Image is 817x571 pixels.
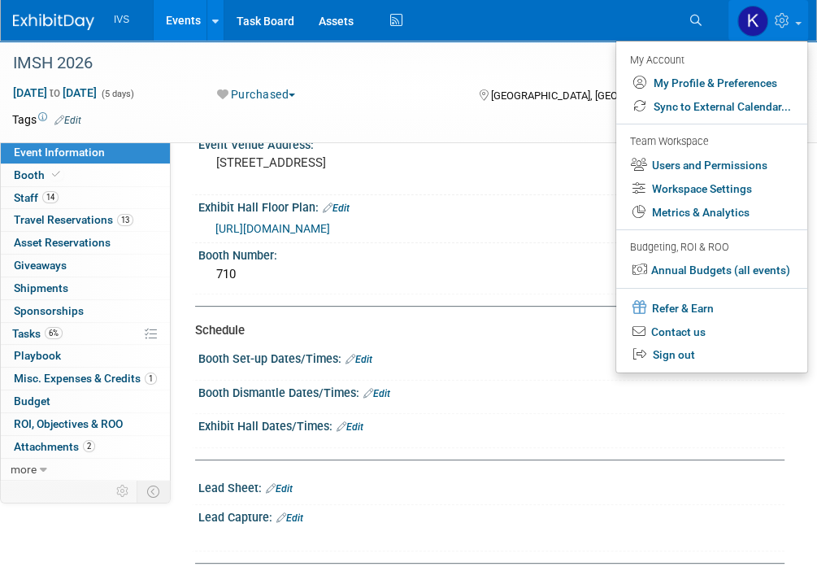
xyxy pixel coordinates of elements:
a: Budget [1,390,170,412]
div: Exhibit Hall Dates/Times: [198,414,784,435]
a: Playbook [1,345,170,367]
a: Annual Budgets (all events) [616,259,807,282]
span: Tasks [12,327,63,340]
span: [GEOGRAPHIC_DATA], [GEOGRAPHIC_DATA] [491,89,694,102]
div: Exhibit Hall Floor Plan: [198,195,784,216]
span: Sponsorships [14,304,84,317]
div: Team Workspace [630,133,791,151]
a: Shipments [1,277,170,299]
a: Edit [54,115,81,126]
div: Lead Capture: [198,505,784,526]
a: Edit [363,388,390,399]
span: to [47,86,63,99]
a: Attachments2 [1,436,170,458]
span: Attachments [14,440,95,453]
div: Budgeting, ROI & ROO [630,239,791,256]
span: Giveaways [14,259,67,272]
a: Event Information [1,142,170,163]
div: IMSH 2026 [7,49,718,78]
span: Asset Reservations [14,236,111,249]
a: Edit [337,421,363,433]
a: Staff14 [1,187,170,209]
span: ROI, Objectives & ROO [14,417,123,430]
a: more [1,459,170,481]
span: [DATE] [DATE] [12,85,98,100]
span: Staff [14,191,59,204]
span: more [11,463,37,476]
pre: [STREET_ADDRESS] [216,155,424,170]
td: Toggle Event Tabs [137,481,171,502]
span: Misc. Expenses & Credits [14,372,157,385]
a: ROI, Objectives & ROO [1,413,170,435]
a: Edit [323,203,350,214]
button: Purchased [211,86,302,102]
span: 2 [83,440,95,452]
span: Budget [14,394,50,408]
img: Kate Wroblewski [737,6,768,37]
a: Travel Reservations13 [1,209,170,231]
a: Tasks6% [1,323,170,345]
span: 6% [45,327,63,339]
span: 13 [117,214,133,226]
span: Travel Reservations [14,213,133,226]
span: Booth [14,168,63,181]
img: ExhibitDay [13,14,94,30]
div: Schedule [195,322,772,339]
a: Contact us [616,320,807,344]
a: Sync to External Calendar... [616,95,807,119]
span: Shipments [14,281,68,294]
div: Lead Sheet: [198,476,784,497]
a: Users and Permissions [616,154,807,177]
a: Asset Reservations [1,232,170,254]
a: Edit [345,354,372,365]
span: 1 [145,373,157,385]
div: Booth Dismantle Dates/Times: [198,381,784,402]
td: Tags [12,111,81,128]
div: 710 [211,262,772,287]
a: Sponsorships [1,300,170,322]
a: Metrics & Analytics [616,201,807,224]
span: IVS [114,14,129,25]
span: 14 [42,191,59,203]
span: (5 days) [100,89,134,99]
a: Booth [1,164,170,186]
a: Edit [276,512,303,524]
a: My Profile & Preferences [616,72,807,95]
a: Misc. Expenses & Credits1 [1,368,170,390]
a: Refer & Earn [616,295,807,320]
span: Event Information [14,146,105,159]
a: Workspace Settings [616,177,807,201]
td: Personalize Event Tab Strip [109,481,137,502]
a: Edit [266,483,293,495]
a: Giveaways [1,255,170,277]
i: Booth reservation complete [52,170,60,179]
div: Booth Set-up Dates/Times: [198,347,784,368]
div: My Account [630,50,791,69]
a: [URL][DOMAIN_NAME] [215,222,330,235]
div: Booth Number: [198,243,784,264]
a: Sign out [616,343,807,367]
span: Playbook [14,349,61,362]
